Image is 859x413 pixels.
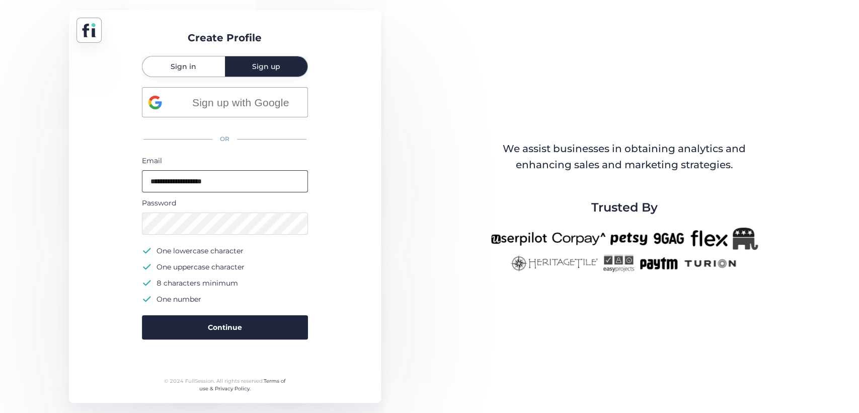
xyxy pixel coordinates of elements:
[157,293,201,305] div: One number
[610,228,647,250] img: petsy-new.png
[652,228,685,250] img: 9gag-new.png
[591,198,657,217] span: Trusted By
[639,255,678,272] img: paytm-new.png
[683,255,738,272] img: turion-new.png
[733,228,758,250] img: Republicanlogo-bw.png
[142,155,308,166] div: Email
[252,63,280,70] span: Sign up
[552,228,605,250] img: corpay-new.png
[510,255,598,272] img: heritagetile-new.png
[142,128,308,150] div: OR
[603,255,634,272] img: easyprojects-new.png
[208,322,242,333] span: Continue
[491,141,757,173] div: We assist businesses in obtaining analytics and enhancing sales and marketing strategies.
[157,261,245,273] div: One uppercase character
[142,315,308,339] button: Continue
[157,245,244,257] div: One lowercase character
[142,197,308,209] div: Password
[157,277,238,289] div: 8 characters minimum
[188,30,262,46] div: Create Profile
[180,94,301,111] span: Sign up with Google
[171,63,196,70] span: Sign in
[690,228,728,250] img: flex-new.png
[160,377,290,393] div: © 2024 FullSession. All rights reserved.
[491,228,547,250] img: userpilot-new.png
